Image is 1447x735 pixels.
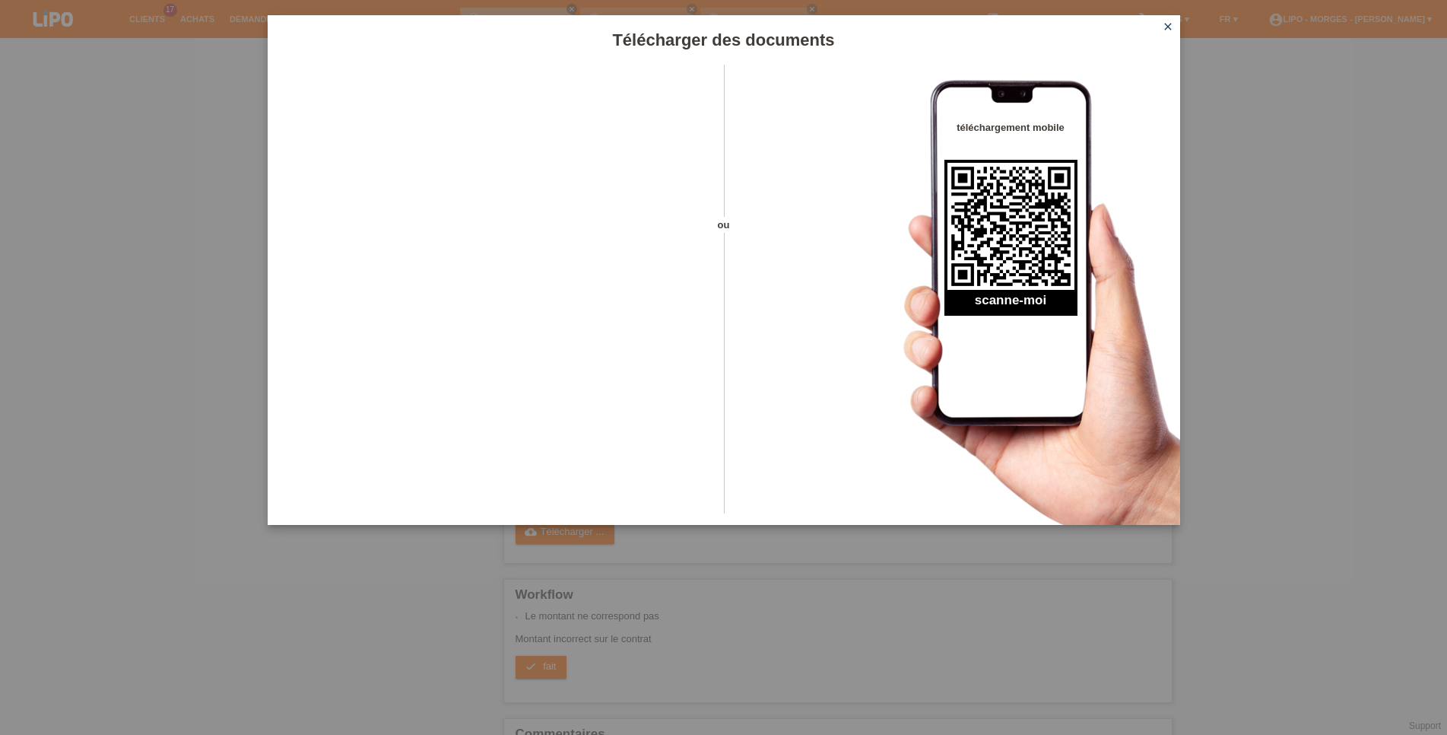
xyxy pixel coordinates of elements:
[290,103,697,483] iframe: Upload
[268,30,1180,49] h1: Télécharger des documents
[944,122,1077,133] h4: téléchargement mobile
[1162,21,1174,33] i: close
[697,217,750,233] span: ou
[944,293,1077,316] h2: scanne-moi
[1158,19,1178,37] a: close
